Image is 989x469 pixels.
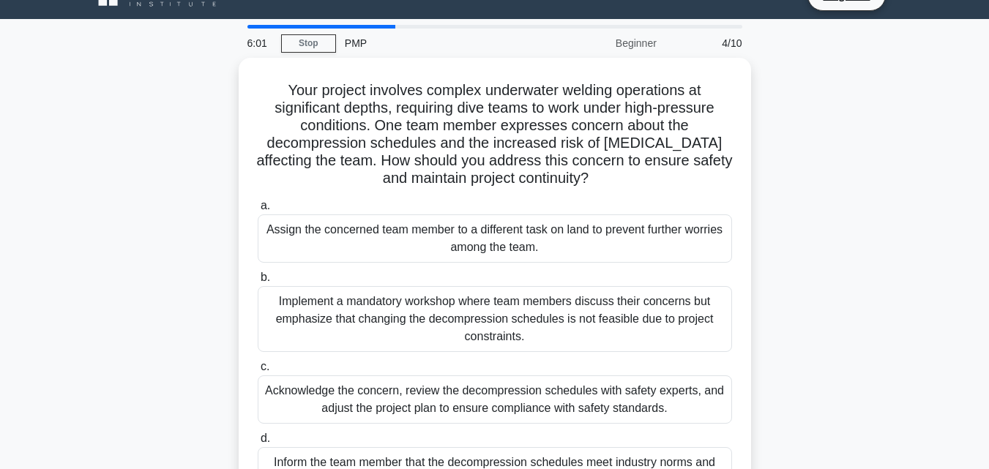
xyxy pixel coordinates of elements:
div: 4/10 [665,29,751,58]
div: Acknowledge the concern, review the decompression schedules with safety experts, and adjust the p... [258,375,732,424]
span: d. [261,432,270,444]
div: 6:01 [239,29,281,58]
h5: Your project involves complex underwater welding operations at significant depths, requiring dive... [256,81,734,188]
a: Stop [281,34,336,53]
div: Implement a mandatory workshop where team members discuss their concerns but emphasize that chang... [258,286,732,352]
div: PMP [336,29,537,58]
span: c. [261,360,269,372]
span: a. [261,199,270,211]
div: Assign the concerned team member to a different task on land to prevent further worries among the... [258,214,732,263]
span: b. [261,271,270,283]
div: Beginner [537,29,665,58]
